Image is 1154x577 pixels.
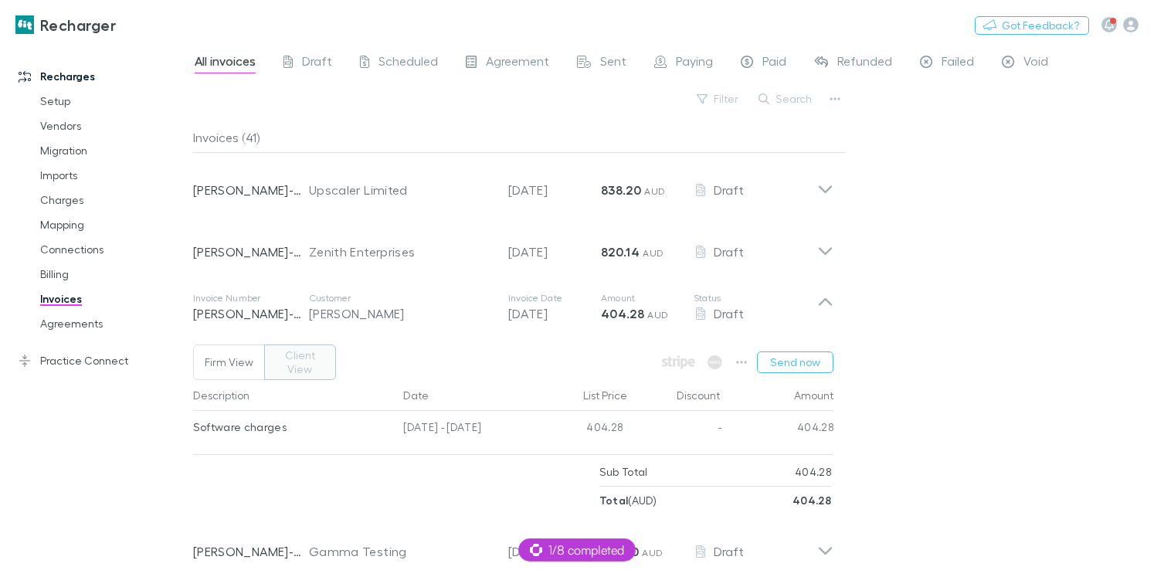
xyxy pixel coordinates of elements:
strong: 820.14 [601,244,640,260]
p: [DATE] [508,243,601,261]
p: [DATE] [508,181,601,199]
span: Draft [714,544,744,558]
div: [PERSON_NAME]-0029Zenith Enterprises[DATE]820.14 AUDDraft [181,215,846,277]
a: Imports [25,163,190,188]
button: Filter [689,90,748,108]
a: Setup [25,89,190,114]
a: Connections [25,237,190,262]
button: Search [751,90,821,108]
a: Billing [25,262,190,287]
strong: 838.20 [601,182,641,198]
a: Agreements [25,311,190,336]
button: Got Feedback? [975,16,1089,35]
span: Available when invoice is finalised [704,351,726,373]
p: 404.28 [795,458,831,486]
a: Vendors [25,114,190,138]
div: Upscaler Limited [309,181,493,199]
a: Recharges [3,64,190,89]
div: Zenith Enterprises [309,243,493,261]
span: AUD [643,247,664,259]
a: Mapping [25,212,190,237]
span: Void [1023,53,1048,73]
a: Migration [25,138,190,163]
button: Send now [757,351,833,373]
span: Draft [714,306,744,321]
div: - [629,411,721,448]
div: [DATE] - [DATE] [397,411,536,448]
span: AUD [647,309,668,321]
p: Amount [601,292,694,304]
p: [DATE] [508,542,601,561]
div: [PERSON_NAME]-0046Upscaler Limited[DATE]838.20 AUDDraft [181,153,846,215]
iframe: Intercom live chat [1101,524,1139,562]
a: Invoices [25,287,190,311]
div: [PERSON_NAME]-0048Gamma Testing[DATE]411.40 AUDDraft [181,514,846,576]
div: Software charges [193,411,392,443]
p: Customer [309,292,493,304]
span: Failed [942,53,974,73]
p: [PERSON_NAME]-0048 [193,542,309,561]
span: Agreement [486,53,549,73]
strong: 404.28 [793,494,831,507]
button: Client View [264,345,336,380]
a: Recharger [6,6,125,43]
p: Status [694,292,817,304]
h3: Recharger [40,15,116,34]
a: Charges [25,188,190,212]
span: Draft [302,53,332,73]
button: Firm View [193,345,265,380]
div: Gamma Testing [309,542,493,561]
p: [PERSON_NAME]-0046 [193,181,309,199]
p: Invoice Date [508,292,601,304]
p: [DATE] [508,304,601,323]
div: 404.28 [536,411,629,448]
div: [PERSON_NAME] [309,304,493,323]
strong: Total [599,494,629,507]
span: Draft [714,244,744,259]
span: Scheduled [378,53,438,73]
span: AUD [642,547,663,558]
img: Recharger's Logo [15,15,34,34]
a: Practice Connect [3,348,190,373]
span: AUD [644,185,665,197]
span: Paid [762,53,786,73]
strong: 404.28 [601,306,644,321]
span: Draft [714,182,744,197]
span: All invoices [195,53,256,73]
span: Refunded [837,53,892,73]
span: Sent [600,53,626,73]
p: ( AUD ) [599,487,657,514]
span: Paying [676,53,713,73]
p: Sub Total [599,458,648,486]
p: [PERSON_NAME]-0029 [193,243,309,261]
div: Invoice Number[PERSON_NAME]-0042Customer[PERSON_NAME]Invoice Date[DATE]Amount404.28 AUDStatusDraft [181,277,846,338]
p: [PERSON_NAME]-0042 [193,304,309,323]
div: 404.28 [721,411,833,448]
span: Available when invoice is finalised [658,351,699,373]
p: Invoice Number [193,292,309,304]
